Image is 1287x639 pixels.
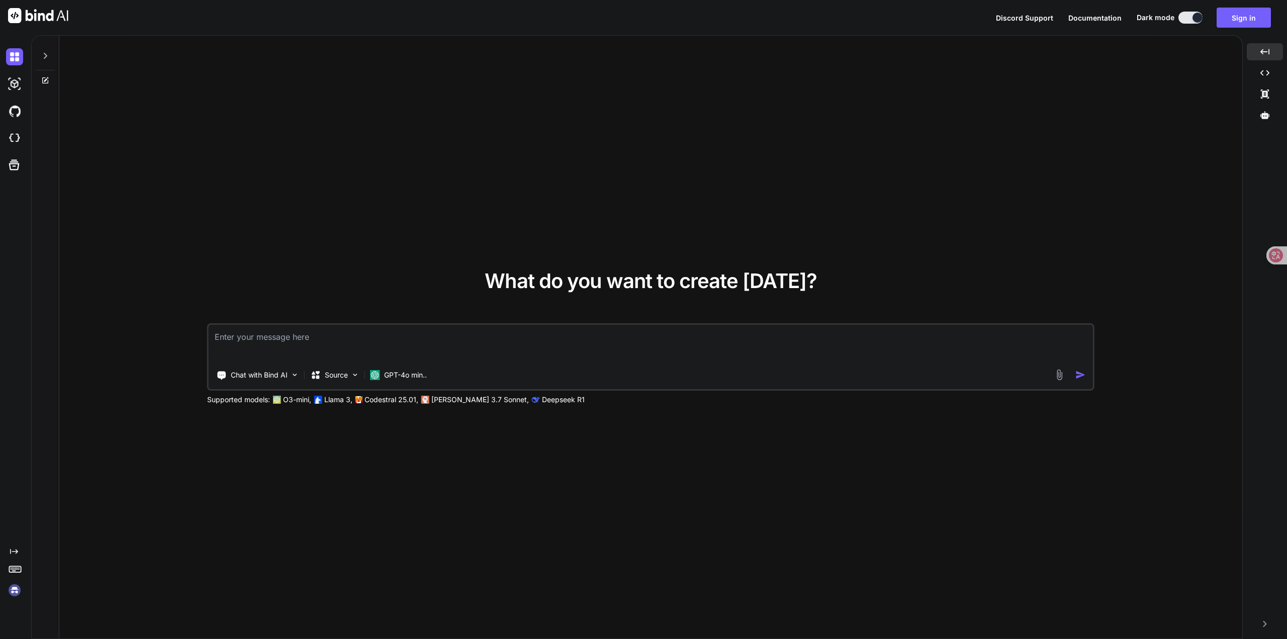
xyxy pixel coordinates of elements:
p: Chat with Bind AI [231,370,288,380]
span: Documentation [1068,14,1122,22]
img: darkChat [6,48,23,65]
img: attachment [1054,369,1065,381]
img: claude [421,396,429,404]
button: Documentation [1068,13,1122,23]
img: GPT-4o mini [370,370,380,380]
span: Dark mode [1137,13,1174,23]
img: Pick Tools [291,371,299,379]
img: Bind AI [8,8,68,23]
img: GPT-4 [273,396,281,404]
img: claude [532,396,540,404]
img: signin [6,582,23,599]
p: [PERSON_NAME] 3.7 Sonnet, [431,395,529,405]
img: Llama2 [314,396,322,404]
img: cloudideIcon [6,130,23,147]
p: Source [325,370,348,380]
span: Discord Support [996,14,1053,22]
p: O3-mini, [283,395,311,405]
img: icon [1075,370,1086,380]
img: Mistral-AI [355,396,362,403]
p: Codestral 25.01, [364,395,418,405]
img: Pick Models [351,371,359,379]
button: Discord Support [996,13,1053,23]
p: GPT-4o min.. [384,370,427,380]
p: Supported models: [207,395,270,405]
span: What do you want to create [DATE]? [485,268,817,293]
img: githubDark [6,103,23,120]
p: Deepseek R1 [542,395,585,405]
img: darkAi-studio [6,75,23,93]
button: Sign in [1217,8,1271,28]
p: Llama 3, [324,395,352,405]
